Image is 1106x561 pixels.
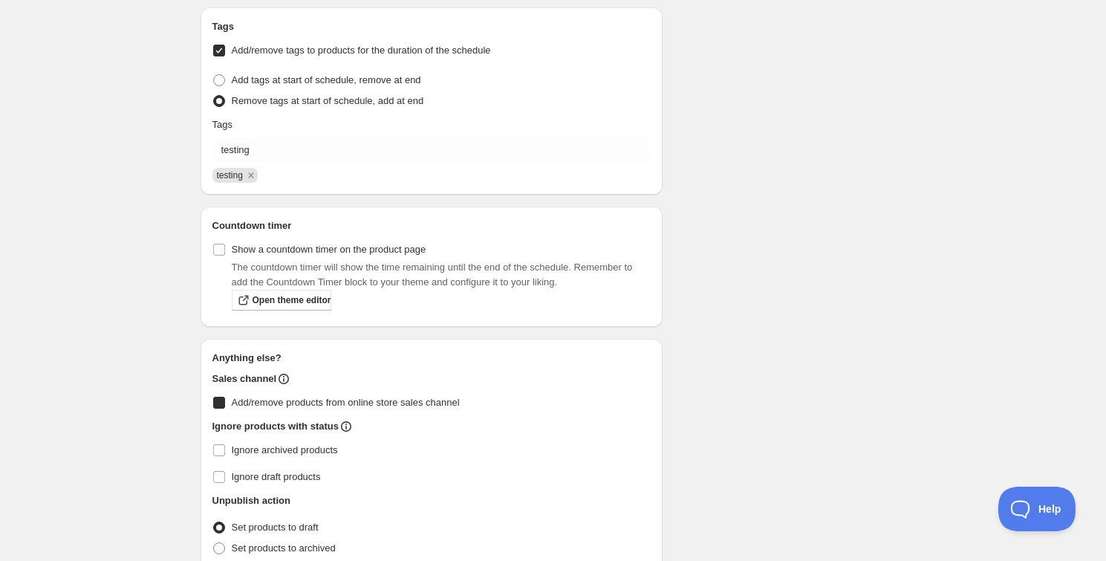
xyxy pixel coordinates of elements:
span: Remove tags at start of schedule, add at end [232,95,424,106]
iframe: Toggle Customer Support [998,487,1076,531]
button: Remove testing [244,169,258,182]
span: Add tags at start of schedule, remove at end [232,74,421,85]
h2: Sales channel [212,372,277,386]
a: Open theme editor [232,290,331,311]
span: Add/remove products from online store sales channel [232,397,460,408]
h2: Unpublish action [212,493,290,508]
h2: Ignore products with status [212,419,339,434]
p: The countdown timer will show the time remaining until the end of the schedule. Remember to add t... [232,260,651,290]
p: Tags [212,117,232,132]
h2: Anything else? [212,351,651,366]
span: Ignore archived products [232,444,338,455]
span: Open theme editor [253,294,331,306]
h2: Countdown timer [212,218,651,233]
span: Show a countdown timer on the product page [232,244,426,255]
span: Add/remove tags to products for the duration of the schedule [232,45,491,56]
span: Set products to archived [232,542,336,554]
span: Set products to draft [232,522,319,533]
span: Ignore draft products [232,471,321,482]
h2: Tags [212,19,651,34]
span: testing [217,170,243,181]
